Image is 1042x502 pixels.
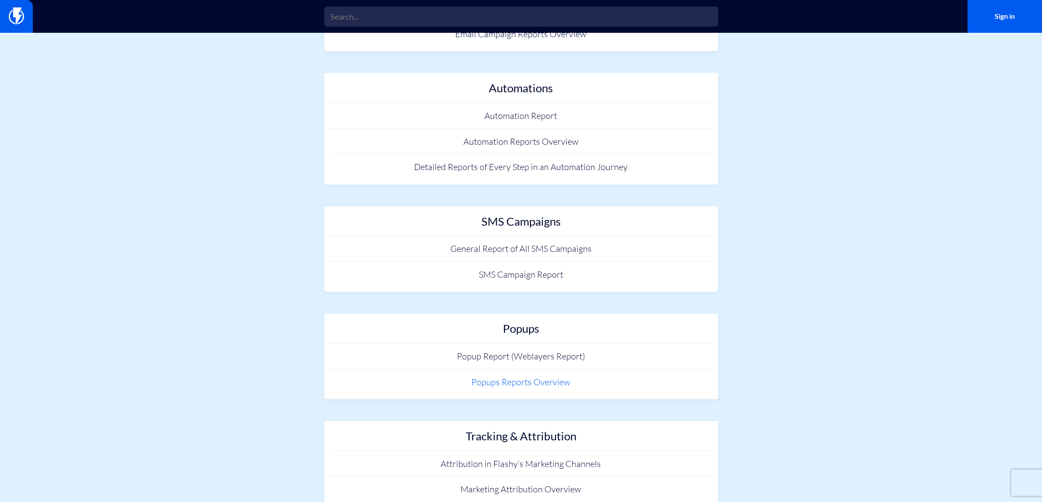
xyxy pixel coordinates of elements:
[329,262,714,288] a: SMS Campaign Report
[329,103,714,129] a: Automation Report
[333,215,709,232] h2: SMS Campaigns
[329,370,714,395] a: Popups Reports Overview
[329,344,714,370] a: Popup Report (Weblayers Report)
[329,318,714,344] a: Popups
[329,77,714,103] a: Automations
[333,430,709,447] h2: Tracking & Attribution
[329,236,714,262] a: General Report of All SMS Campaigns
[324,7,718,27] input: Search...
[333,82,709,99] h2: Automations
[333,322,709,339] h2: Popups
[329,451,714,477] a: Attribution in Flashy’s Marketing Channels
[329,425,714,451] a: Tracking & Attribution
[329,21,714,47] a: Email Campaign Reports Overview
[329,154,714,180] a: Detailed Reports of Every Step in an Automation Journey
[329,211,714,237] a: SMS Campaigns
[329,129,714,155] a: Automation Reports Overview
